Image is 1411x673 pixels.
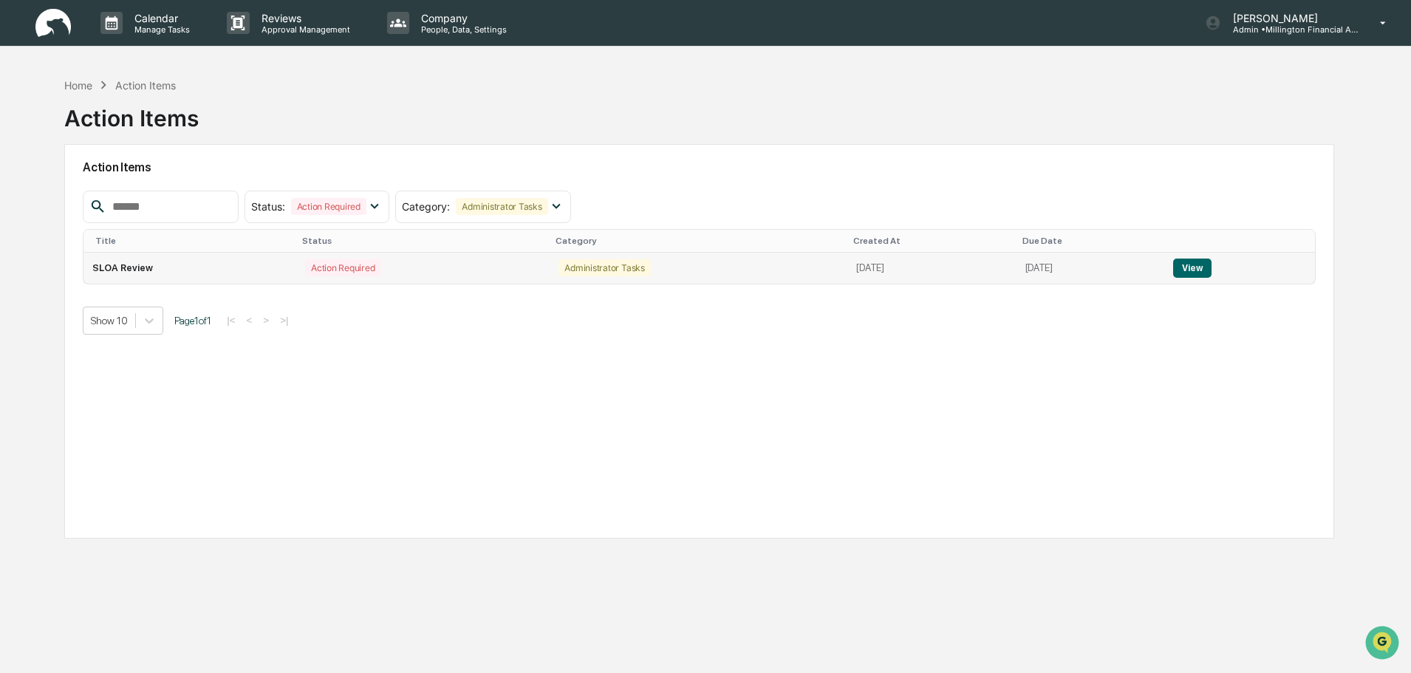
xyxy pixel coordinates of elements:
[30,290,93,305] span: Data Lookup
[101,256,189,283] a: 🗄️Attestations
[123,201,128,213] span: •
[242,314,257,327] button: <
[853,236,1010,246] div: Created At
[402,200,450,213] span: Category :
[250,24,358,35] p: Approval Management
[66,113,242,128] div: Start new chat
[31,113,58,140] img: 4531339965365_218c74b014194aa58b9b_72.jpg
[276,314,293,327] button: >|
[15,292,27,304] div: 🔎
[15,187,38,211] img: Dave Feldman
[83,253,296,284] td: SLOA Review
[15,164,99,176] div: Past conversations
[15,31,269,55] p: How can we help?
[302,236,544,246] div: Status
[83,160,1316,174] h2: Action Items
[456,198,547,215] div: Administrator Tasks
[1173,262,1211,273] a: View
[251,200,285,213] span: Status :
[558,259,650,276] div: Administrator Tasks
[64,79,92,92] div: Home
[251,117,269,135] button: Start new chat
[1221,24,1359,35] p: Admin • Millington Financial Advisors, LLC
[46,201,120,213] span: [PERSON_NAME]
[95,236,290,246] div: Title
[409,24,514,35] p: People, Data, Settings
[1364,624,1404,664] iframe: Open customer support
[556,236,841,246] div: Category
[847,253,1016,284] td: [DATE]
[1017,253,1165,284] td: [DATE]
[123,12,197,24] p: Calendar
[38,67,244,83] input: Clear
[104,326,179,338] a: Powered byPylon
[305,259,380,276] div: Action Required
[30,262,95,277] span: Preclearance
[30,202,41,213] img: 1746055101610-c473b297-6a78-478c-a979-82029cc54cd1
[123,24,197,35] p: Manage Tasks
[1022,236,1159,246] div: Due Date
[229,161,269,179] button: See all
[15,113,41,140] img: 1746055101610-c473b297-6a78-478c-a979-82029cc54cd1
[1221,12,1359,24] p: [PERSON_NAME]
[147,327,179,338] span: Pylon
[131,201,161,213] span: [DATE]
[250,12,358,24] p: Reviews
[9,256,101,283] a: 🖐️Preclearance
[35,9,71,38] img: logo
[291,198,366,215] div: Action Required
[409,12,514,24] p: Company
[107,264,119,276] div: 🗄️
[15,264,27,276] div: 🖐️
[174,315,211,327] span: Page 1 of 1
[122,262,183,277] span: Attestations
[115,79,176,92] div: Action Items
[9,284,99,311] a: 🔎Data Lookup
[1173,259,1211,278] button: View
[222,314,239,327] button: |<
[66,128,203,140] div: We're available if you need us!
[259,314,273,327] button: >
[64,93,199,131] div: Action Items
